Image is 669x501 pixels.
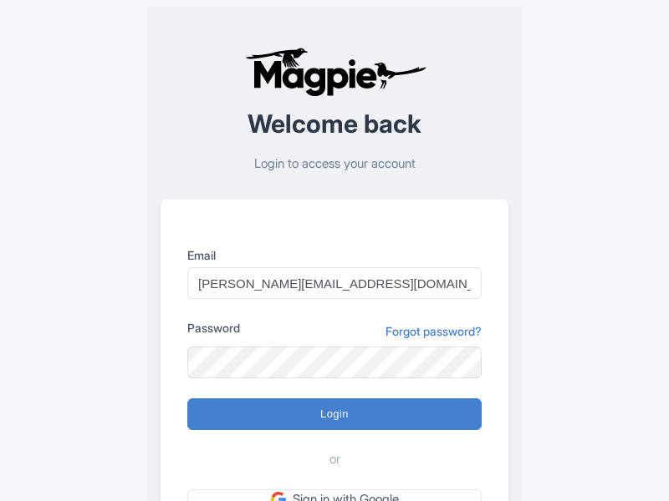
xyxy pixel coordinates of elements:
label: Password [187,319,240,337]
label: Email [187,246,482,264]
span: or [329,450,340,469]
img: logo-ab69f6fb50320c5b225c76a69d11143b.png [241,47,429,97]
p: Login to access your account [161,154,508,174]
input: Login [187,398,482,430]
h2: Welcome back [161,110,508,138]
a: Forgot password? [386,322,482,340]
input: you@example.com [187,267,482,299]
